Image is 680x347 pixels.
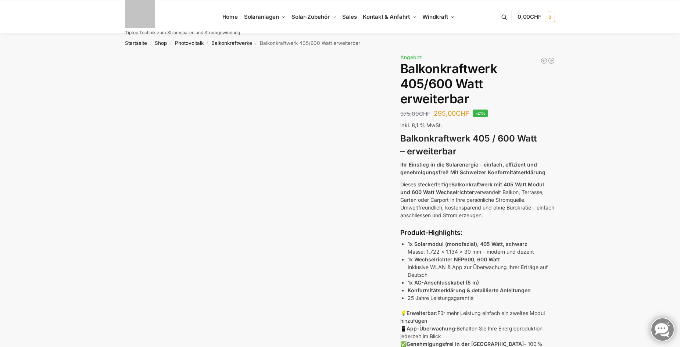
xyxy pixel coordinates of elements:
nav: Breadcrumb [112,33,568,53]
strong: 1x Solarmodul (monofazial), 405 Watt, schwarz [408,241,527,247]
h1: Balkonkraftwerk 405/600 Watt erweiterbar [400,61,555,106]
strong: Balkonkraftwerk mit 405 Watt Modul und 600 Watt Wechselrichter [400,181,544,195]
li: 25 Jahre Leistungsgarantie [408,294,555,302]
strong: Ihr Einstieg in die Solarenergie – einfach, effizient und genehmigungsfrei! Mit Schweizer Konform... [400,161,545,175]
span: Kontakt & Anfahrt [363,13,409,20]
span: CHF [530,13,541,20]
bdi: 375,00 [400,110,430,117]
a: Shop [155,40,167,46]
span: 0 [545,12,555,22]
strong: Balkonkraftwerk 405 / 600 Watt – erweiterbar [400,133,537,157]
p: Tiptop Technik zum Stromsparen und Stromgewinnung [125,31,240,35]
a: Mega Balkonkraftwerk 1780 Watt mit 2,7 kWh Speicher [548,57,555,64]
a: Startseite [125,40,147,46]
a: Balkonkraftwerk 600/810 Watt Fullblack [540,57,548,64]
span: -21% [473,110,488,117]
span: CHF [419,110,430,117]
strong: 1x AC-Anschlusskabel (5 m) [408,279,479,286]
a: Photovoltaik [175,40,204,46]
span: / [167,40,175,46]
span: / [147,40,155,46]
strong: Produkt-Highlights: [400,229,463,236]
a: Solaranlagen [241,0,288,33]
span: Solaranlagen [244,13,279,20]
a: Balkonkraftwerke [211,40,252,46]
span: Sales [342,13,357,20]
bdi: 295,00 [434,110,469,117]
span: Angebot! [400,54,423,60]
span: CHF [456,110,469,117]
a: Sales [339,0,360,33]
span: / [204,40,211,46]
strong: Konformitätserklärung & detaillierte Anleitungen [408,287,531,293]
strong: 1x Wechselrichter NEP600, 600 Watt [408,256,500,262]
a: Kontakt & Anfahrt [360,0,419,33]
strong: App-Überwachung: [407,325,457,332]
span: / [252,40,260,46]
p: Inklusive WLAN & App zur Überwachung Ihrer Erträge auf Deutsch [408,255,555,279]
strong: Erweiterbar: [407,310,437,316]
span: Solar-Zubehör [291,13,330,20]
p: Dieses steckerfertige verwandelt Balkon, Terrasse, Garten oder Carport in Ihre persönliche Stromq... [400,180,555,219]
a: Windkraft [419,0,458,33]
span: 0,00 [518,13,541,20]
p: Masse: 1.722 x 1.134 x 30 mm – modern und dezent [408,240,555,255]
strong: Genehmigungsfrei in der [GEOGRAPHIC_DATA] [407,341,524,347]
a: Solar-Zubehör [289,0,339,33]
a: 0,00CHF 0 [518,6,555,28]
span: Windkraft [422,13,448,20]
span: inkl. 8,1 % MwSt. [400,122,442,128]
